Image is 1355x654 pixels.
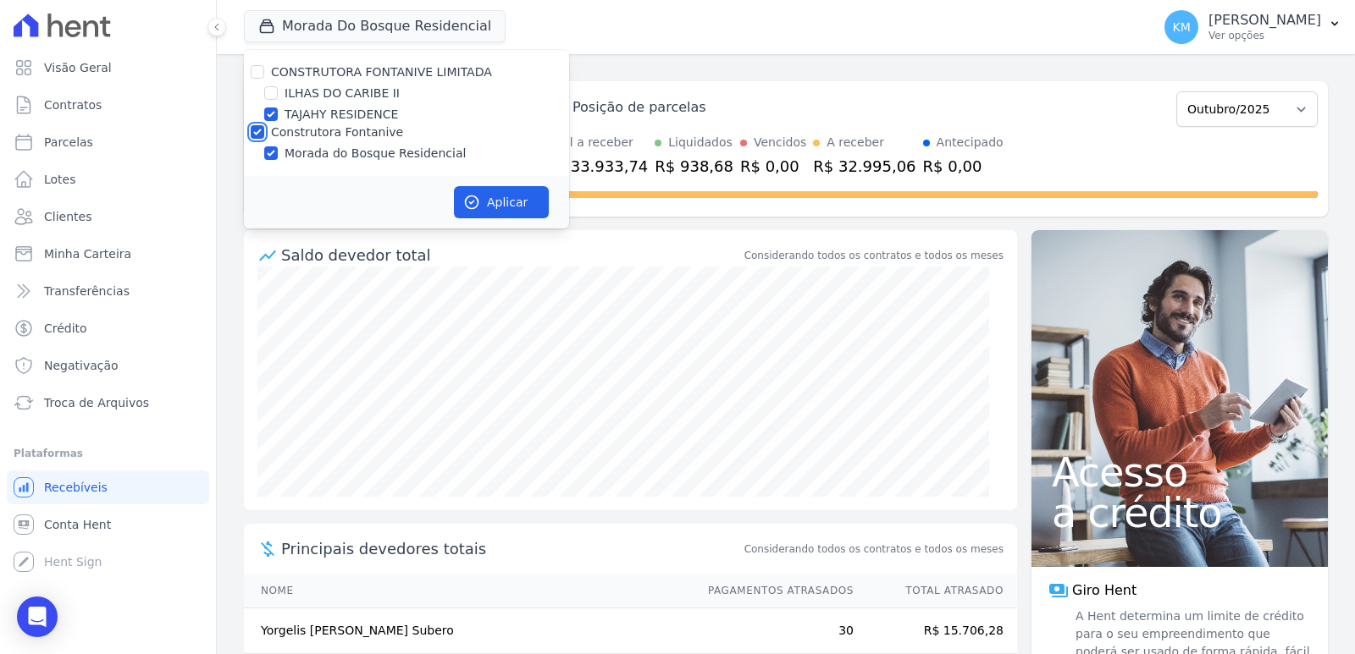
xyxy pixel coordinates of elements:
[271,125,403,139] label: Construtora Fontanive
[545,134,648,151] div: Total a receber
[7,274,209,308] a: Transferências
[744,248,1004,263] div: Considerando todos os contratos e todos os meses
[572,97,706,118] div: Posição de parcelas
[740,155,806,178] div: R$ 0,00
[655,155,733,178] div: R$ 938,68
[285,106,398,124] label: TAJAHY RESIDENCE
[17,596,58,637] div: Open Intercom Messenger
[44,357,119,374] span: Negativação
[7,200,209,234] a: Clientes
[44,479,108,496] span: Recebíveis
[44,208,91,225] span: Clientes
[44,245,131,262] span: Minha Carteira
[454,186,549,218] button: Aplicar
[937,134,1004,151] div: Antecipado
[1172,21,1190,33] span: KM
[854,608,1017,654] td: R$ 15.706,28
[1072,580,1137,601] span: Giro Hent
[7,386,209,420] a: Troca de Arquivos
[692,574,854,608] th: Pagamentos Atrasados
[1052,492,1308,533] span: a crédito
[14,443,202,464] div: Plataformas
[285,85,400,102] label: ILHAS DO CARIBE II
[44,134,93,151] span: Parcelas
[244,608,692,654] td: Yorgelis [PERSON_NAME] Subero
[813,155,915,178] div: R$ 32.995,06
[1208,29,1321,42] p: Ver opções
[44,59,112,76] span: Visão Geral
[44,394,149,411] span: Troca de Arquivos
[271,65,492,79] label: CONSTRUTORA FONTANIVE LIMITADA
[7,349,209,382] a: Negativação
[754,134,806,151] div: Vencidos
[827,134,884,151] div: A receber
[1208,12,1321,29] p: [PERSON_NAME]
[44,320,87,337] span: Crédito
[7,311,209,345] a: Crédito
[7,162,209,196] a: Lotes
[1052,452,1308,492] span: Acesso
[44,283,130,300] span: Transferências
[1151,3,1355,51] button: KM [PERSON_NAME] Ver opções
[545,155,648,178] div: R$ 33.933,74
[44,171,76,188] span: Lotes
[668,134,733,151] div: Liquidados
[285,145,466,162] label: Morada do Bosque Residencial
[923,155,1004,178] div: R$ 0,00
[244,10,506,42] button: Morada Do Bosque Residencial
[7,51,209,85] a: Visão Geral
[281,244,741,267] div: Saldo devedor total
[244,574,692,608] th: Nome
[7,470,209,504] a: Recebíveis
[281,537,741,560] span: Principais devedores totais
[7,125,209,159] a: Parcelas
[44,96,102,113] span: Contratos
[44,516,111,533] span: Conta Hent
[7,237,209,271] a: Minha Carteira
[744,541,1004,557] span: Considerando todos os contratos e todos os meses
[854,574,1017,608] th: Total Atrasado
[7,88,209,122] a: Contratos
[692,608,854,654] td: 30
[7,508,209,541] a: Conta Hent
